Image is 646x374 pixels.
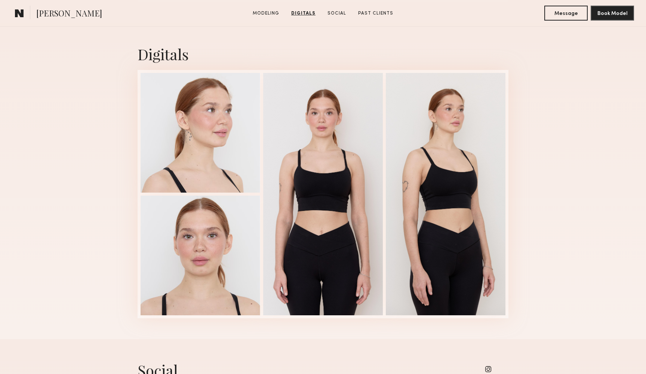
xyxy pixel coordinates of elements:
[288,10,319,17] a: Digitals
[324,10,349,17] a: Social
[591,10,634,16] a: Book Model
[591,6,634,21] button: Book Model
[36,7,102,21] span: [PERSON_NAME]
[250,10,282,17] a: Modeling
[355,10,396,17] a: Past Clients
[138,44,508,64] div: Digitals
[544,6,588,21] button: Message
